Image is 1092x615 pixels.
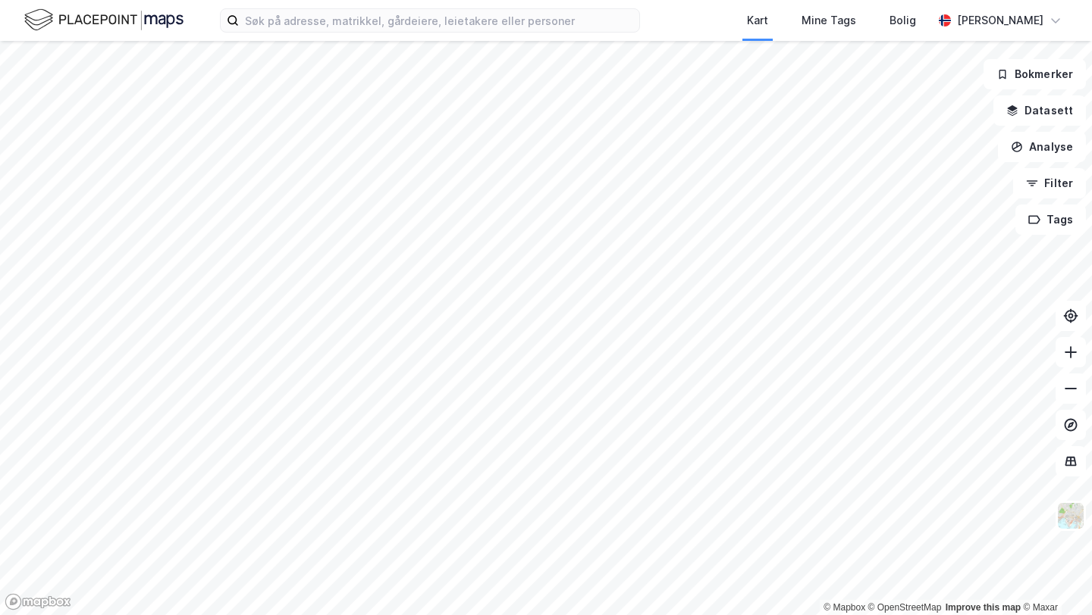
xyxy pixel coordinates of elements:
[868,602,942,613] a: OpenStreetMap
[946,602,1021,613] a: Improve this map
[890,11,916,30] div: Bolig
[998,132,1086,162] button: Analyse
[1016,542,1092,615] div: Kontrollprogram for chat
[1013,168,1086,198] button: Filter
[824,602,865,613] a: Mapbox
[993,95,1086,126] button: Datasett
[984,59,1086,89] button: Bokmerker
[1016,542,1092,615] iframe: Chat Widget
[5,593,71,610] a: Mapbox homepage
[1015,204,1086,235] button: Tags
[802,11,856,30] div: Mine Tags
[747,11,768,30] div: Kart
[957,11,1043,30] div: [PERSON_NAME]
[24,7,184,33] img: logo.f888ab2527a4732fd821a326f86c7f29.svg
[239,9,639,32] input: Søk på adresse, matrikkel, gårdeiere, leietakere eller personer
[1056,501,1085,530] img: Z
